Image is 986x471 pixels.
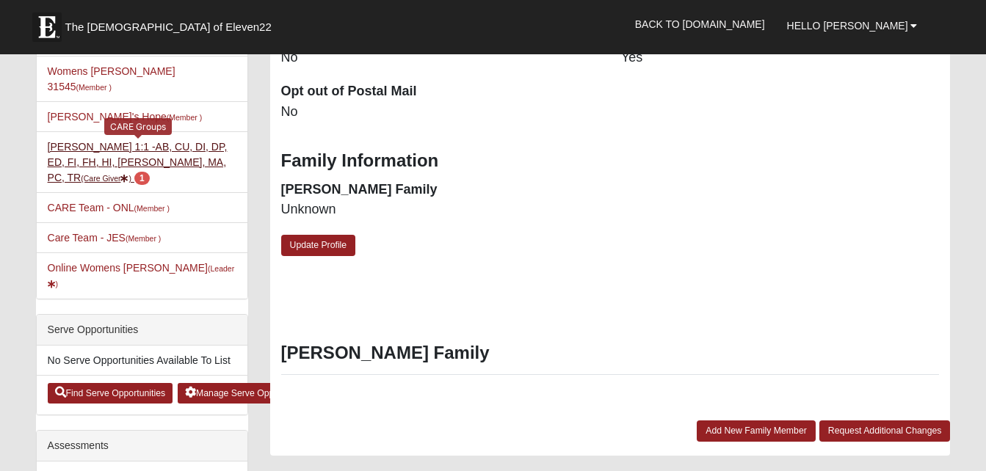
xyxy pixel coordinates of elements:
a: Find Serve Opportunities [48,383,173,404]
a: Hello [PERSON_NAME] [776,7,929,44]
a: Back to [DOMAIN_NAME] [624,6,776,43]
dd: Yes [621,48,939,67]
div: CARE Groups [104,118,172,135]
small: (Member ) [134,204,170,213]
div: Assessments [37,431,247,461]
dd: Unknown [281,200,599,219]
img: Eleven22 logo [32,12,62,42]
a: Update Profile [281,235,356,256]
small: (Care Giver ) [81,174,131,183]
small: (Member ) [126,234,161,243]
dt: [PERSON_NAME] Family [281,180,599,200]
span: The [DEMOGRAPHIC_DATA] of Eleven22 [65,20,272,34]
h3: Family Information [281,150,940,172]
li: No Serve Opportunities Available To List [37,346,247,376]
a: [PERSON_NAME]'s Hope(Member ) [48,111,203,123]
a: Manage Serve Opportunities [178,383,318,404]
small: (Member ) [76,83,112,92]
dd: No [281,48,599,67]
a: Care Team - JES(Member ) [48,232,162,244]
a: CARE Team - ONL(Member ) [48,202,170,213]
a: The [DEMOGRAPHIC_DATA] of Eleven22 [25,5,319,42]
a: Request Additional Changes [819,420,951,442]
a: [PERSON_NAME] 1:1 -AB, CU, DI, DP, ED, FI, FH, HI, [PERSON_NAME], MA, PC, TR(Care Giver) 1 [48,141,228,183]
span: number of pending members [134,172,150,185]
small: (Member ) [167,113,202,122]
a: Womens [PERSON_NAME] 31545(Member ) [48,65,175,92]
span: Hello [PERSON_NAME] [787,20,908,32]
h3: [PERSON_NAME] Family [281,343,940,364]
a: Online Womens [PERSON_NAME](Leader) [48,262,235,289]
div: Serve Opportunities [37,315,247,346]
dt: Opt out of Postal Mail [281,82,599,101]
dd: No [281,103,599,122]
a: Add New Family Member [697,420,816,442]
